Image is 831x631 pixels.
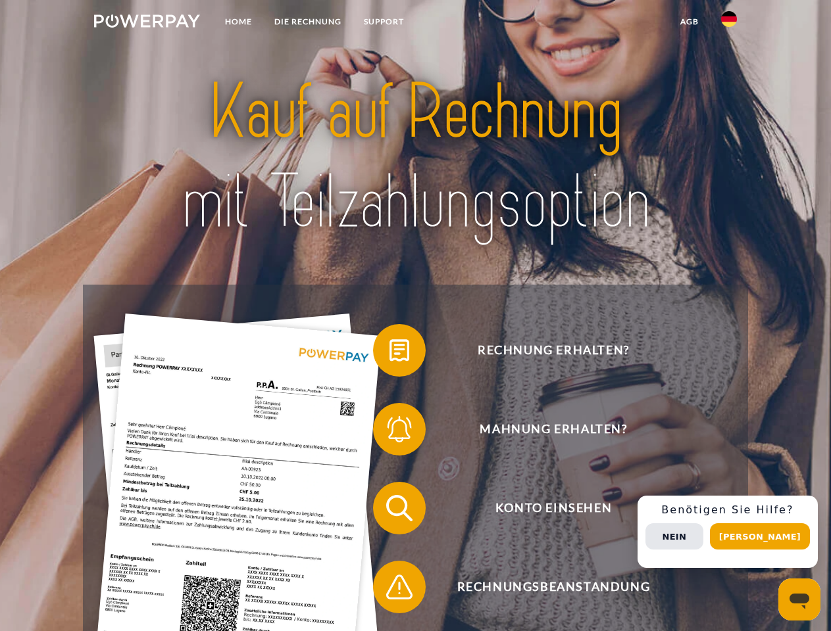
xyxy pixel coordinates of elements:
div: Schnellhilfe [638,496,818,568]
button: [PERSON_NAME] [710,523,810,549]
iframe: Schaltfläche zum Öffnen des Messaging-Fensters [778,578,820,620]
a: Home [214,10,263,34]
span: Rechnung erhalten? [392,324,715,377]
span: Mahnung erhalten? [392,403,715,456]
button: Nein [645,523,703,549]
span: Rechnungsbeanstandung [392,561,715,613]
img: qb_search.svg [383,492,416,525]
button: Rechnungsbeanstandung [373,561,715,613]
img: qb_warning.svg [383,571,416,603]
a: DIE RECHNUNG [263,10,353,34]
button: Konto einsehen [373,482,715,534]
img: title-powerpay_de.svg [126,63,705,252]
a: SUPPORT [353,10,415,34]
img: qb_bill.svg [383,334,416,367]
button: Rechnung erhalten? [373,324,715,377]
img: qb_bell.svg [383,413,416,446]
a: agb [669,10,710,34]
button: Mahnung erhalten? [373,403,715,456]
h3: Benötigen Sie Hilfe? [645,503,810,517]
span: Konto einsehen [392,482,715,534]
img: logo-powerpay-white.svg [94,14,200,28]
img: de [721,11,737,27]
